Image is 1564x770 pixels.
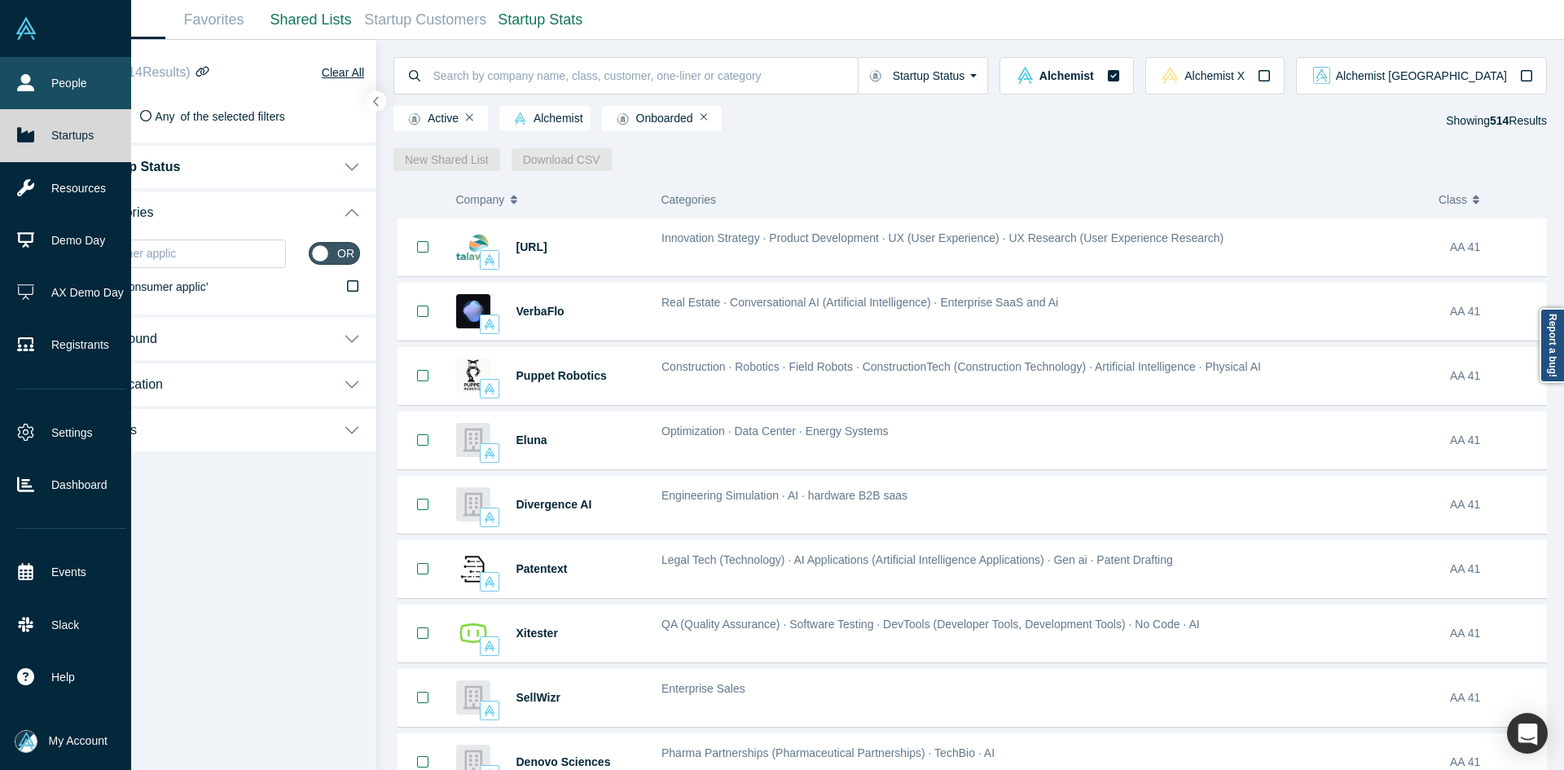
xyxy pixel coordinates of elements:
[51,669,75,686] span: Help
[401,112,459,125] span: Active
[359,1,492,39] a: Startup Customers
[1017,67,1034,84] img: alchemist Vault Logo
[507,112,583,125] span: Alchemist
[51,143,376,188] button: Startup Status
[1296,57,1547,95] button: alchemist_aj Vault LogoAlchemist [GEOGRAPHIC_DATA]
[661,489,907,502] span: Engineering Simulation · AI · hardware B2B saas
[398,477,448,533] button: Bookmark
[398,348,448,404] button: Bookmark
[661,231,1224,244] span: Innovation Strategy · Product Development · UX (User Experience) · UX Research (User Experience R...
[609,112,693,125] span: Onboarded
[408,112,420,125] img: Startup status
[456,616,490,650] img: Xitester's Logo
[91,159,180,174] span: Startup Status
[455,183,644,217] button: Company
[1450,284,1547,340] div: AA 41
[321,63,365,82] button: Clear All
[1039,70,1094,81] span: Alchemist
[484,319,495,330] img: alchemist Vault Logo
[432,56,858,95] input: Search by company name, class, customer, one-liner or category
[393,148,500,171] button: New Shared List
[661,682,745,695] span: Enterprise Sales
[456,552,490,586] img: Patentext's Logo
[455,183,504,217] span: Company
[1450,605,1547,662] div: AA 41
[661,193,716,206] span: Categories
[68,280,209,293] span: ‘ consumer applic ’
[512,148,612,171] button: Download CSV
[516,433,547,447] a: Eluna
[516,305,565,318] a: VerbaFlo
[456,230,490,264] img: Talawa.ai's Logo
[661,618,1200,631] span: QA (Quality Assurance) · Software Testing · DevTools (Developer Tools, Development Tools) · No Co...
[456,294,490,328] img: VerbaFlo's Logo
[484,383,495,394] img: alchemist Vault Logo
[262,1,359,39] a: Shared Lists
[1184,70,1245,81] span: Alchemist X
[484,705,495,716] img: alchemist Vault Logo
[1450,412,1547,469] div: AA 41
[516,627,558,640] a: Xitester
[398,670,448,726] button: Bookmark
[1439,183,1535,217] button: Class
[1162,67,1179,84] img: alchemistx Vault Logo
[516,498,592,511] a: Divergence AI
[661,746,995,759] span: Pharma Partnerships (Pharmaceutical Partnerships) · TechBio · AI
[661,425,889,438] span: Optimization · Data Center · Energy Systems
[1450,219,1547,275] div: AA 41
[398,605,448,662] button: Bookmark
[1145,57,1285,95] button: alchemistx Vault LogoAlchemist X
[999,57,1133,95] button: alchemist Vault LogoAlchemist
[91,243,285,264] input: Search Categories
[15,17,37,40] img: Alchemist Vault Logo
[466,112,473,123] button: Remove Filter
[15,730,108,753] button: My Account
[398,284,448,340] button: Bookmark
[165,1,262,39] a: Favorites
[516,240,547,253] a: [URL]
[484,576,495,587] img: alchemist Vault Logo
[51,315,376,360] button: Last Round
[116,65,191,79] span: ( 514 Results)
[484,512,495,523] img: alchemist Vault Logo
[514,112,526,125] img: alchemist Vault Logo
[516,562,568,575] a: Patentext
[1313,67,1330,84] img: alchemist_aj Vault Logo
[81,63,190,82] span: Filters
[1490,114,1509,127] strong: 514
[398,218,448,275] button: Bookmark
[661,553,1173,566] span: Legal Tech (Technology) · AI Applications (Artificial Intelligence Applications) · Gen ai · Paten...
[484,447,495,459] img: alchemist Vault Logo
[398,541,448,597] button: Bookmark
[1450,348,1547,404] div: AA 41
[51,188,376,234] button: Categories
[484,640,495,652] img: alchemist Vault Logo
[516,691,560,704] a: SellWizr
[701,112,708,123] button: Remove Filter
[492,1,589,39] a: Startup Stats
[1450,541,1547,597] div: AA 41
[1446,114,1547,127] span: Showing Results
[661,296,1058,309] span: Real Estate · Conversational AI (Artificial Intelligence) · Enterprise SaaS and Ai
[63,108,365,125] div: Satisfy of the selected filters
[456,359,490,393] img: Puppet Robotics's Logo
[516,369,607,382] a: Puppet Robotics
[15,730,37,753] img: Mia Scott's Account
[1450,670,1547,726] div: AA 41
[51,360,376,406] button: HQ Location
[858,57,989,95] button: Startup Status
[661,360,1261,373] span: Construction · Robotics · Field Robots · ConstructionTech (Construction Technology) · Artificial ...
[516,755,611,768] a: Denovo Sciences
[1336,70,1507,81] span: Alchemist [GEOGRAPHIC_DATA]
[456,680,490,715] img: SellWizr's Logo
[49,733,108,750] span: My Account
[1439,183,1467,217] span: Class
